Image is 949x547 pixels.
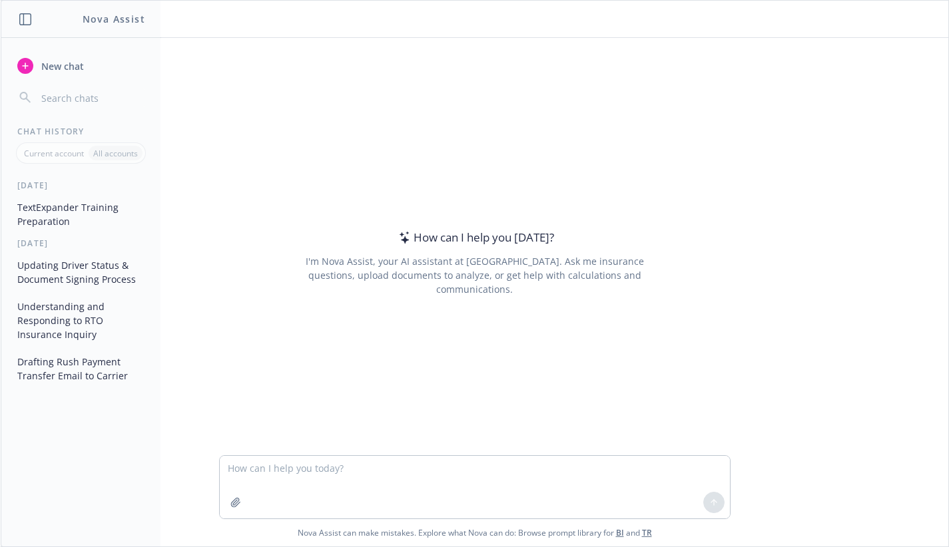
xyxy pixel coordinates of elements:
[39,89,145,107] input: Search chats
[12,254,150,290] button: Updating Driver Status & Document Signing Process
[1,126,160,137] div: Chat History
[39,59,84,73] span: New chat
[12,196,150,232] button: TextExpander Training Preparation
[616,527,624,538] a: BI
[12,54,150,78] button: New chat
[6,519,943,546] span: Nova Assist can make mistakes. Explore what Nova can do: Browse prompt library for and
[93,148,138,159] p: All accounts
[83,12,145,26] h1: Nova Assist
[24,148,84,159] p: Current account
[1,180,160,191] div: [DATE]
[287,254,662,296] div: I'm Nova Assist, your AI assistant at [GEOGRAPHIC_DATA]. Ask me insurance questions, upload docum...
[1,238,160,249] div: [DATE]
[12,351,150,387] button: Drafting Rush Payment Transfer Email to Carrier
[12,295,150,345] button: Understanding and Responding to RTO Insurance Inquiry
[395,229,554,246] div: How can I help you [DATE]?
[642,527,652,538] a: TR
